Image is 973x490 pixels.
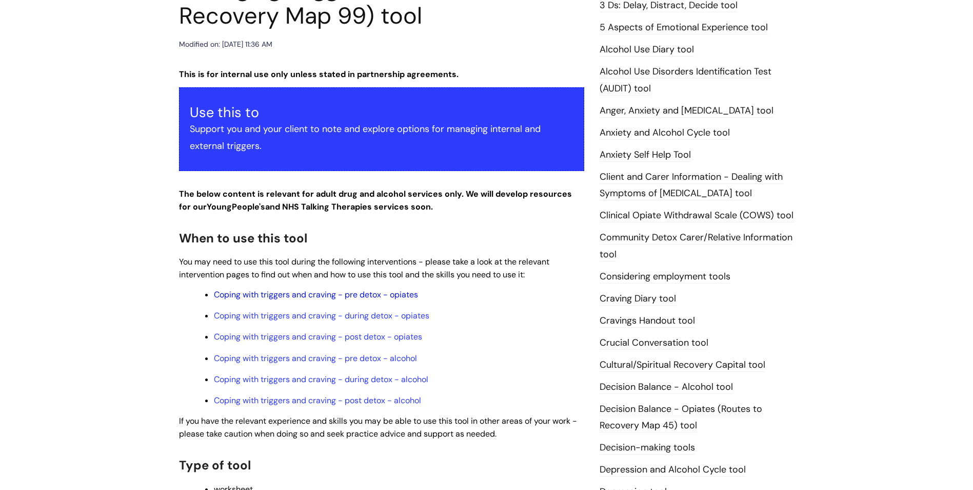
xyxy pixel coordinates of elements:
[600,21,768,34] a: 5 Aspects of Emotional Experience tool
[214,331,422,342] a: Coping with triggers and craving - post detox - opiates
[600,336,708,350] a: Crucial Conversation tool
[214,395,421,406] a: Coping with triggers and craving - post detox - alcohol
[600,171,783,200] a: Client and Carer Information - Dealing with Symptoms of [MEDICAL_DATA] tool
[600,359,765,372] a: Cultural/Spiritual Recovery Capital tool
[600,292,676,306] a: Craving Diary tool
[214,353,417,364] a: Coping with triggers and craving - pre detox - alcohol
[214,289,418,300] a: Coping with triggers and craving - pre detox - opiates
[600,126,730,140] a: Anxiety and Alcohol Cycle tool
[179,189,572,212] strong: The below content is relevant for adult drug and alcohol services only. We will develop resources...
[214,310,429,321] a: Coping with triggers and craving - during detox - opiates
[600,231,792,261] a: Community Detox Carer/Relative Information tool
[179,457,251,473] span: Type of tool
[600,403,762,432] a: Decision Balance - Opiates (Routes to Recovery Map 45) tool
[600,381,733,394] a: Decision Balance - Alcohol tool
[214,374,428,385] a: Coping with triggers and craving - during detox - alcohol
[232,201,265,212] strong: People's
[190,104,573,121] h3: Use this to
[600,43,694,56] a: Alcohol Use Diary tool
[600,270,730,284] a: Considering employment tools
[179,69,459,80] strong: This is for internal use only unless stated in partnership agreements.
[600,209,793,222] a: Clinical Opiate Withdrawal Scale (COWS) tool
[179,416,577,439] span: If you have the relevant experience and skills you may be able to use this tool in other areas of...
[207,201,265,212] strong: Young
[600,148,691,162] a: Anxiety Self Help Tool
[179,256,549,280] span: You may need to use this tool during the following interventions - please take a look at the rele...
[600,441,695,455] a: Decision-making tools
[600,314,695,328] a: Cravings Handout tool
[600,463,746,477] a: Depression and Alcohol Cycle tool
[179,38,272,51] div: Modified on: [DATE] 11:36 AM
[600,65,771,95] a: Alcohol Use Disorders Identification Test (AUDIT) tool
[179,230,307,246] span: When to use this tool
[190,121,573,154] p: Support you and your client to note and explore options for managing internal and external triggers.
[600,104,773,118] a: Anger, Anxiety and [MEDICAL_DATA] tool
